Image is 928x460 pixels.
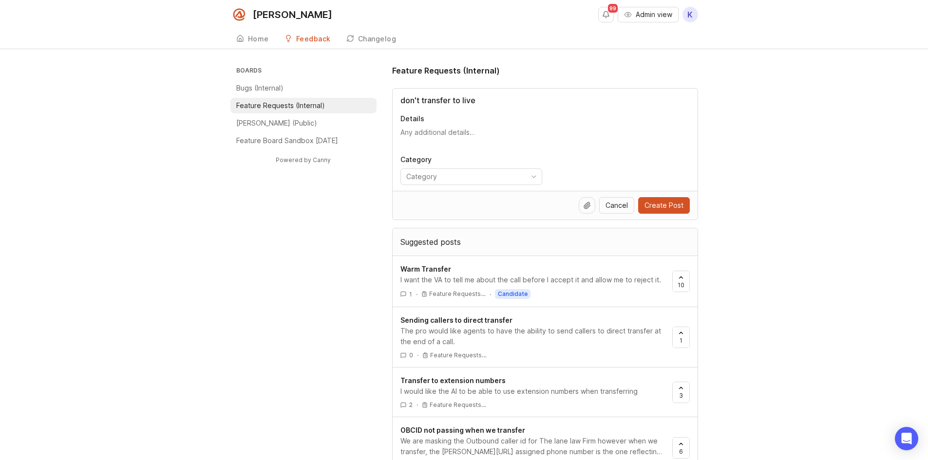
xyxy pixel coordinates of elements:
[682,7,698,22] button: K
[230,115,377,131] a: [PERSON_NAME] (Public)
[236,101,325,110] p: Feature Requests (Internal)
[490,290,491,298] div: ·
[230,133,377,148] a: Feature Board Sandbox [DATE]
[679,391,683,400] span: 3
[680,336,682,345] span: 1
[236,118,317,128] p: [PERSON_NAME] (Public)
[409,401,413,409] span: 2
[687,9,693,20] span: K
[234,65,377,78] h3: Boards
[416,290,417,298] div: ·
[672,327,690,348] button: 1
[599,197,634,214] button: Cancel
[417,401,418,409] div: ·
[400,114,690,124] p: Details
[400,316,512,324] span: Sending callers to direct transfer
[236,136,338,146] p: Feature Board Sandbox [DATE]
[400,264,672,299] a: Warm TransferI want the VA to tell me about the call before I accept it and allow me to reject it...
[400,426,525,434] span: OBCID not passing when we transfer
[498,290,528,298] p: candidate
[409,290,412,298] span: 1
[392,65,500,76] h1: Feature Requests (Internal)
[296,36,331,42] div: Feedback
[672,382,690,403] button: 3
[526,173,542,181] svg: toggle icon
[429,290,486,298] p: Feature Requests…
[279,29,337,49] a: Feedback
[430,401,486,409] p: Feature Requests…
[248,36,269,42] div: Home
[400,376,506,385] span: Transfer to extension numbers
[236,83,284,93] p: Bugs (Internal)
[230,80,377,96] a: Bugs (Internal)
[400,375,672,409] a: Transfer to extension numbersI would like the AI to be able to use extension numbers when transfe...
[618,7,679,22] button: Admin view
[230,29,275,49] a: Home
[400,168,542,185] div: toggle menu
[230,98,377,113] a: Feature Requests (Internal)
[678,281,684,289] span: 10
[417,351,418,359] div: ·
[672,271,690,292] button: 10
[608,4,618,13] span: 99
[400,315,672,359] a: Sending callers to direct transferThe pro would like agents to have the ability to send callers t...
[274,154,332,166] a: Powered by Canny
[341,29,402,49] a: Changelog
[638,197,690,214] button: Create Post
[400,275,664,285] div: I want the VA to tell me about the call before I accept it and allow me to reject it.
[409,351,413,359] span: 0
[400,128,690,147] textarea: Details
[672,437,690,459] button: 6
[400,326,664,347] div: The pro would like agents to have the ability to send callers to direct transfer at the end of a ...
[679,447,683,456] span: 6
[400,265,451,273] span: Warm Transfer
[253,10,332,19] div: [PERSON_NAME]
[358,36,397,42] div: Changelog
[400,436,664,457] div: We are masking the Outbound caller id for The lane law Firm however when we transfer, the [PERSON...
[400,155,542,165] p: Category
[393,228,698,256] div: Suggested posts
[606,201,628,210] span: Cancel
[400,94,690,106] input: Title
[230,6,248,23] img: Smith.ai logo
[895,427,918,450] div: Open Intercom Messenger
[644,201,683,210] span: Create Post
[636,10,672,19] span: Admin view
[598,7,614,22] button: Notifications
[406,171,525,182] input: Category
[430,351,487,359] p: Feature Requests…
[400,386,664,397] div: I would like the AI to be able to use extension numbers when transferring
